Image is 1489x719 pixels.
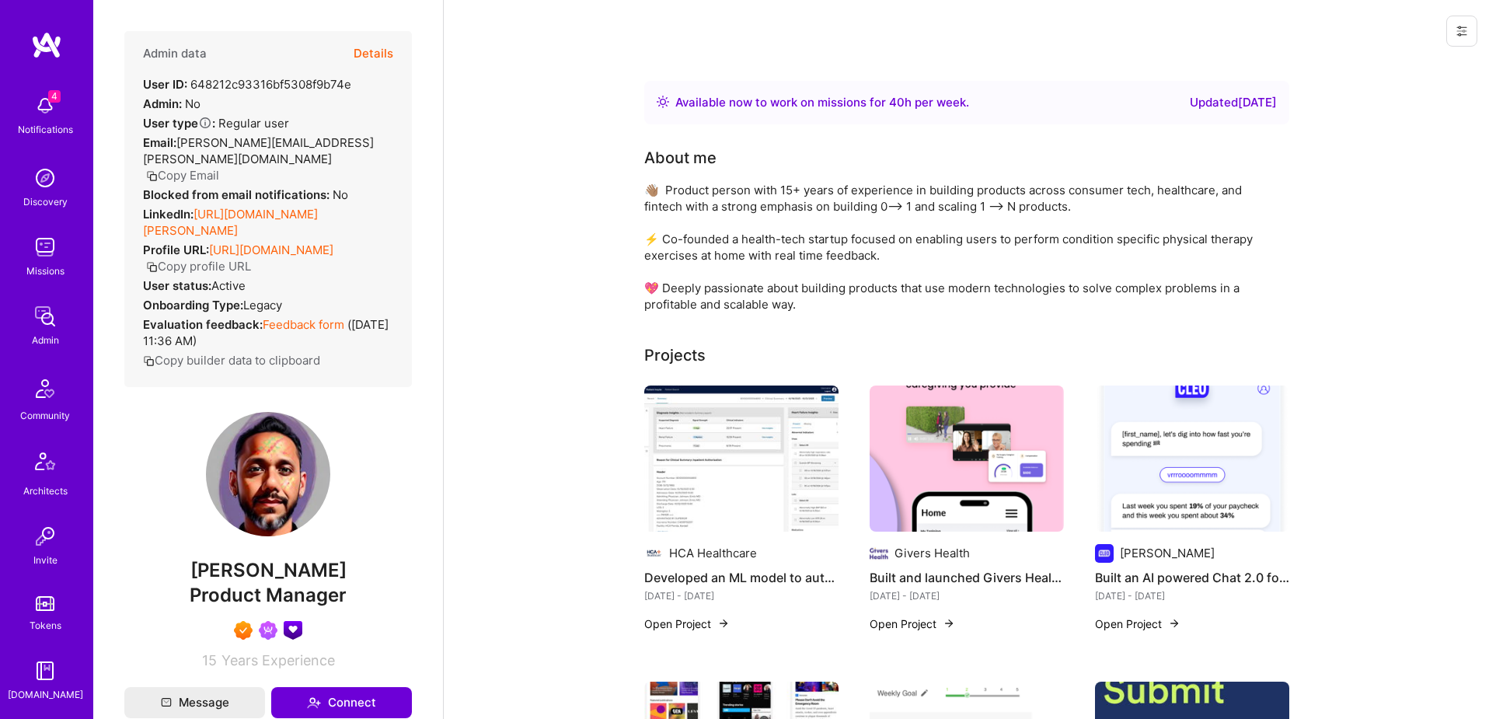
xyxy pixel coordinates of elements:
[20,407,70,424] div: Community
[33,552,58,568] div: Invite
[209,243,333,257] a: [URL][DOMAIN_NAME]
[259,621,277,640] img: Been on Mission
[1095,588,1289,604] div: [DATE] - [DATE]
[26,263,65,279] div: Missions
[30,232,61,263] img: teamwork
[644,588,839,604] div: [DATE] - [DATE]
[870,567,1064,588] h4: Built and launched Givers Health's 0 —>1 product for Caregivers and Experts
[1095,616,1180,632] button: Open Project
[26,445,64,483] img: Architects
[669,545,757,561] div: HCA Healthcare
[143,187,348,203] div: No
[26,370,64,407] img: Community
[894,545,970,561] div: Givers Health
[30,162,61,194] img: discovery
[644,344,706,367] div: Projects
[143,207,318,238] a: [URL][DOMAIN_NAME][PERSON_NAME]
[211,278,246,293] span: Active
[143,207,194,222] strong: LinkedIn:
[354,31,393,76] button: Details
[889,95,905,110] span: 40
[202,652,217,668] span: 15
[644,182,1266,312] div: 👋🏽 Product person with 15+ years of experience in building products across consumer tech, healthc...
[30,617,61,633] div: Tokens
[644,567,839,588] h4: Developed an ML model to automatically produce focused clinical summaries, boosting payer authori...
[307,696,321,710] i: icon Connect
[243,298,282,312] span: legacy
[143,135,176,150] strong: Email:
[143,243,209,257] strong: Profile URL:
[36,596,54,611] img: tokens
[143,115,289,131] div: Regular user
[146,261,158,273] i: icon Copy
[30,301,61,332] img: admin teamwork
[30,90,61,121] img: bell
[143,135,374,166] span: [PERSON_NAME][EMAIL_ADDRESS][PERSON_NAME][DOMAIN_NAME]
[143,77,187,92] strong: User ID:
[143,116,215,131] strong: User type :
[870,386,1064,532] img: Built and launched Givers Health's 0 —>1 product for Caregivers and Experts
[1095,386,1289,532] img: Built an AI powered Chat 2.0 for GenZs to help them build good money habits
[18,121,73,138] div: Notifications
[143,96,201,112] div: No
[206,412,330,536] img: User Avatar
[161,697,172,708] i: icon Mail
[23,194,68,210] div: Discovery
[190,584,347,606] span: Product Manager
[1095,567,1289,588] h4: Built an AI powered Chat 2.0 for GenZs to help them build good money habits
[143,187,333,202] strong: Blocked from email notifications:
[1168,617,1180,630] img: arrow-right
[943,617,955,630] img: arrow-right
[32,332,59,348] div: Admin
[644,146,717,169] div: About me
[1095,544,1114,563] img: Company logo
[1190,93,1277,112] div: Updated [DATE]
[143,316,393,349] div: ( [DATE] 11:36 AM )
[284,621,302,640] img: Healthtech guild
[1120,545,1215,561] div: [PERSON_NAME]
[221,652,335,668] span: Years Experience
[870,616,955,632] button: Open Project
[644,544,663,563] img: Company logo
[48,90,61,103] span: 4
[146,258,251,274] button: Copy profile URL
[870,588,1064,604] div: [DATE] - [DATE]
[23,483,68,499] div: Architects
[717,617,730,630] img: arrow-right
[124,559,412,582] span: [PERSON_NAME]
[143,298,243,312] strong: Onboarding Type:
[657,96,669,108] img: Availability
[644,616,730,632] button: Open Project
[143,76,351,92] div: 648212c93316bf5308f9b74e
[30,521,61,552] img: Invite
[870,544,888,563] img: Company logo
[146,167,219,183] button: Copy Email
[675,93,969,112] div: Available now to work on missions for h per week .
[644,386,839,532] img: Developed an ML model to automatically produce focused clinical summaries, boosting payer authori...
[198,116,212,130] i: Help
[8,686,83,703] div: [DOMAIN_NAME]
[143,317,263,332] strong: Evaluation feedback:
[143,355,155,367] i: icon Copy
[143,96,182,111] strong: Admin:
[31,31,62,59] img: logo
[146,170,158,182] i: icon Copy
[263,317,344,332] a: Feedback form
[124,687,265,718] button: Message
[143,352,320,368] button: Copy builder data to clipboard
[234,621,253,640] img: Exceptional A.Teamer
[143,47,207,61] h4: Admin data
[271,687,412,718] button: Connect
[30,655,61,686] img: guide book
[143,278,211,293] strong: User status:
